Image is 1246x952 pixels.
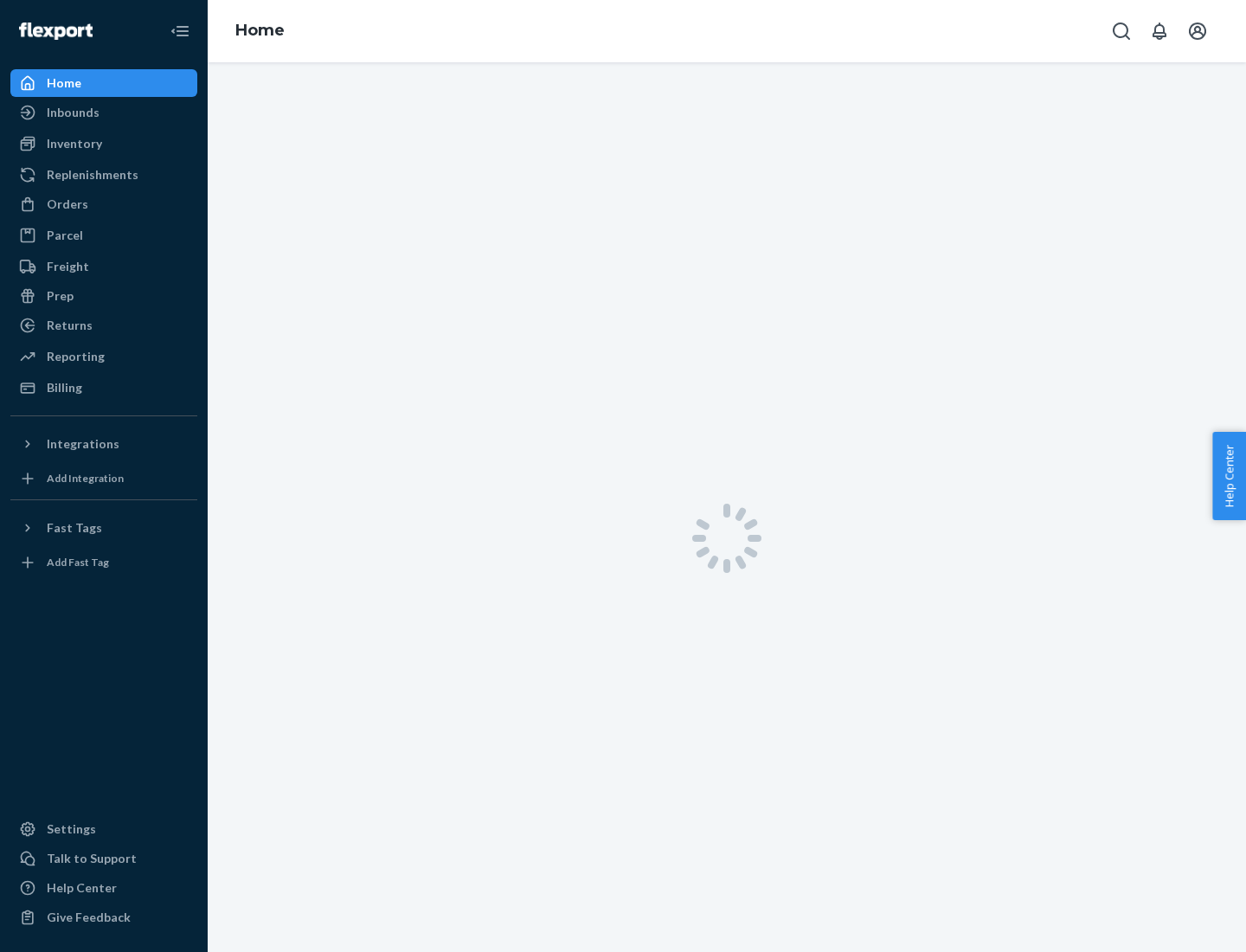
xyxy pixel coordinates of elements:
div: Talk to Support [47,850,137,867]
a: Orders [10,190,197,218]
a: Parcel [10,222,197,249]
a: Add Fast Tag [10,549,197,576]
a: Returns [10,312,197,339]
a: Replenishments [10,161,197,189]
a: Home [10,69,197,97]
button: Close Navigation [163,14,197,48]
div: Settings [47,820,96,838]
button: Give Feedback [10,904,197,931]
button: Open notifications [1142,14,1177,48]
a: Prep [10,282,197,310]
a: Inbounds [10,99,197,126]
a: Talk to Support [10,845,197,872]
ol: breadcrumbs [222,6,299,56]
img: Flexport logo [19,23,93,40]
div: Help Center [47,879,117,897]
div: Add Integration [47,471,124,486]
div: Integrations [47,435,119,453]
a: Home [235,21,285,40]
div: Freight [47,258,89,275]
a: Inventory [10,130,197,158]
button: Integrations [10,430,197,458]
a: Add Integration [10,465,197,492]
div: Add Fast Tag [47,555,109,569]
a: Settings [10,815,197,843]
div: Inbounds [47,104,100,121]
div: Returns [47,317,93,334]
button: Help Center [1212,432,1246,520]
div: Reporting [47,348,105,365]
div: Home [47,74,81,92]
div: Inventory [47,135,102,152]
div: Give Feedback [47,909,131,926]
a: Billing [10,374,197,402]
div: Orders [47,196,88,213]
div: Replenishments [47,166,138,183]
div: Fast Tags [47,519,102,537]
button: Open account menu [1180,14,1215,48]
a: Reporting [10,343,197,370]
div: Parcel [47,227,83,244]
div: Prep [47,287,74,305]
div: Billing [47,379,82,396]
a: Freight [10,253,197,280]
button: Fast Tags [10,514,197,542]
a: Help Center [10,874,197,902]
button: Open Search Box [1104,14,1139,48]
